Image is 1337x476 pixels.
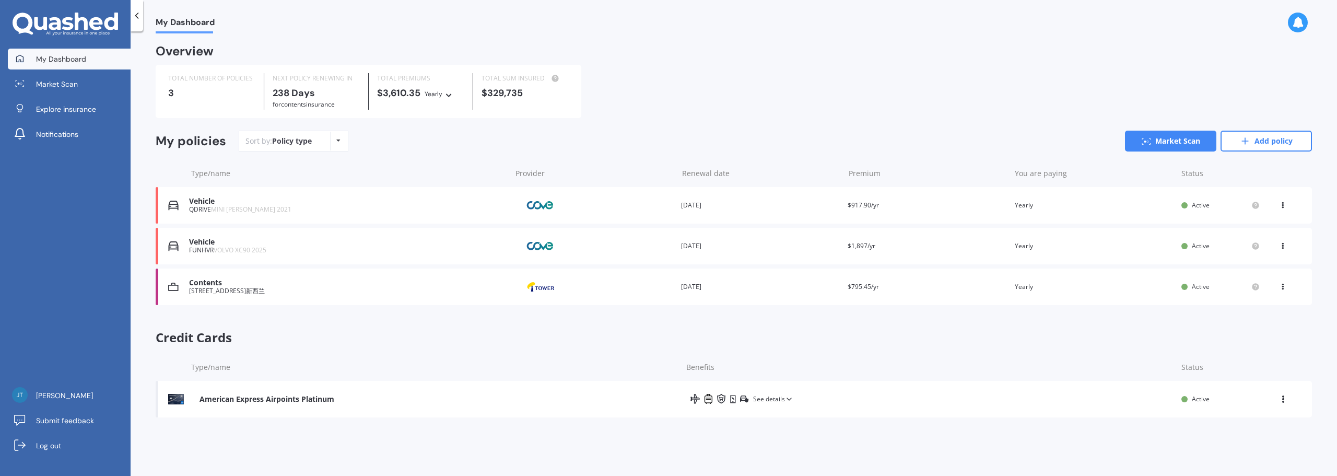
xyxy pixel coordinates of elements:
[168,73,255,84] div: TOTAL NUMBER OF POLICIES
[36,54,86,64] span: My Dashboard
[8,435,131,456] a: Log out
[189,206,506,213] div: QDRIVE
[1181,362,1260,373] div: Status
[189,278,506,287] div: Contents
[377,88,464,99] div: $3,610.35
[849,168,1007,179] div: Premium
[168,394,184,404] img: American Express Airpoints Platinum
[12,387,28,403] img: 76b97b5c11cf4446983efeaf729126ab
[514,236,567,256] img: Cove
[686,362,1173,373] div: Benefits
[214,246,266,254] span: VOLVO XC90 2025
[1221,131,1312,152] a: Add policy
[156,330,1312,345] span: Credit Cards
[377,73,464,84] div: TOTAL PREMIUMS
[8,49,131,69] a: My Dashboard
[8,99,131,120] a: Explore insurance
[1192,282,1210,291] span: Active
[681,282,839,292] div: [DATE]
[482,73,569,84] div: TOTAL SUM INSURED
[168,200,179,211] img: Vehicle
[168,88,255,98] div: 3
[1015,168,1173,179] div: You are paying
[36,390,93,401] span: [PERSON_NAME]
[681,200,839,211] div: [DATE]
[191,168,507,179] div: Type/name
[1192,201,1210,210] span: Active
[8,124,131,145] a: Notifications
[681,241,839,251] div: [DATE]
[156,46,214,56] div: Overview
[36,104,96,114] span: Explore insurance
[1015,241,1173,251] div: Yearly
[1125,131,1216,152] a: Market Scan
[168,241,179,251] img: Vehicle
[200,394,334,404] div: American Express Airpoints Platinum
[425,89,442,99] div: Yearly
[189,197,506,206] div: Vehicle
[156,134,226,149] div: My policies
[514,277,567,297] img: Tower
[273,73,360,84] div: NEXT POLICY RENEWING IN
[273,87,315,99] b: 238 Days
[8,74,131,95] a: Market Scan
[36,415,94,426] span: Submit feedback
[848,201,879,210] span: $917.90/yr
[848,282,879,291] span: $795.45/yr
[36,79,78,89] span: Market Scan
[482,88,569,98] div: $329,735
[753,394,793,404] span: See details
[189,247,506,254] div: FUNHVR
[211,205,291,214] span: MINI [PERSON_NAME] 2021
[1192,241,1210,250] span: Active
[156,17,215,31] span: My Dashboard
[8,385,131,406] a: [PERSON_NAME]
[168,282,179,292] img: Contents
[1015,200,1173,211] div: Yearly
[36,129,78,140] span: Notifications
[515,168,674,179] div: Provider
[514,195,567,215] img: Cove
[272,136,312,146] div: Policy type
[189,238,506,247] div: Vehicle
[191,362,678,373] div: Type/name
[273,100,335,109] span: for Contents insurance
[8,410,131,431] a: Submit feedback
[1181,168,1260,179] div: Status
[36,440,61,451] span: Log out
[1192,394,1210,403] span: Active
[682,168,840,179] div: Renewal date
[245,136,312,146] div: Sort by:
[1015,282,1173,292] div: Yearly
[189,287,506,295] div: [STREET_ADDRESS]新西兰
[848,241,875,250] span: $1,897/yr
